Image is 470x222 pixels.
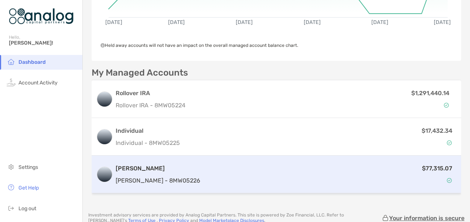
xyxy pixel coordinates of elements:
[116,138,180,148] p: Individual - 8MW05225
[7,57,16,66] img: household icon
[18,185,39,191] span: Get Help
[7,162,16,171] img: settings icon
[422,126,452,135] p: $17,432.34
[447,140,452,145] img: Account Status icon
[116,164,200,173] h3: [PERSON_NAME]
[18,59,46,65] span: Dashboard
[372,20,389,26] text: [DATE]
[105,20,122,26] text: [DATE]
[116,89,310,98] h3: Rollover IRA
[7,78,16,87] img: activity icon
[18,205,36,212] span: Log out
[7,204,16,212] img: logout icon
[236,20,253,26] text: [DATE]
[116,126,180,135] h3: Individual
[97,129,112,144] img: logo account
[97,92,112,107] img: logo account
[9,3,74,30] img: Zoe Logo
[411,89,449,98] p: $1,291,440.14
[18,80,58,86] span: Account Activity
[101,43,298,48] span: Held away accounts will not have an impact on the overall managed account balance chart.
[389,215,464,222] p: Your information is secure
[18,164,38,170] span: Settings
[435,20,452,26] text: [DATE]
[92,68,188,77] p: My Managed Accounts
[97,167,112,182] img: logo account
[116,101,310,110] p: Rollover IRA - 8MW05224
[116,176,200,185] p: [PERSON_NAME] - 8MW05226
[447,178,452,183] img: Account Status icon
[168,20,185,26] text: [DATE]
[422,164,452,173] p: $77,315.07
[7,183,16,192] img: get-help icon
[304,20,321,26] text: [DATE]
[444,103,449,108] img: Account Status icon
[9,40,78,46] span: [PERSON_NAME]!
